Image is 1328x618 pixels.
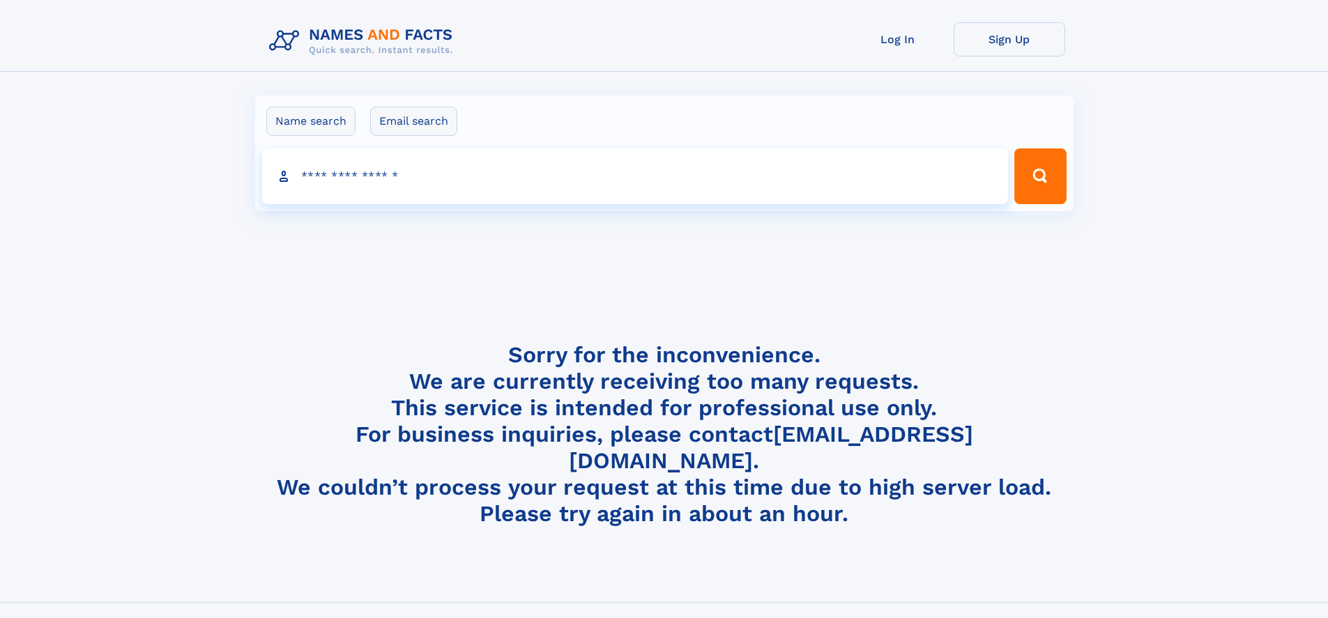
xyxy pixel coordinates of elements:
[370,107,457,136] label: Email search
[1014,148,1066,204] button: Search Button
[842,22,954,56] a: Log In
[264,341,1065,527] h4: Sorry for the inconvenience. We are currently receiving too many requests. This service is intend...
[954,22,1065,56] a: Sign Up
[264,22,464,60] img: Logo Names and Facts
[262,148,1009,204] input: search input
[569,421,973,474] a: [EMAIL_ADDRESS][DOMAIN_NAME]
[266,107,356,136] label: Name search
